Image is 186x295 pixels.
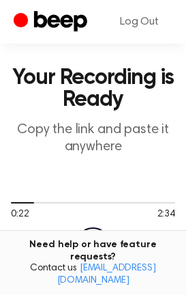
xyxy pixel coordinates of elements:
a: [EMAIL_ADDRESS][DOMAIN_NAME] [57,264,156,285]
span: 0:22 [11,208,29,222]
h1: Your Recording is Ready [11,67,175,111]
p: Copy the link and paste it anywhere [11,122,175,156]
a: Beep [14,9,91,36]
span: Contact us [8,263,178,287]
span: 2:34 [157,208,175,222]
a: Log Out [106,5,172,38]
